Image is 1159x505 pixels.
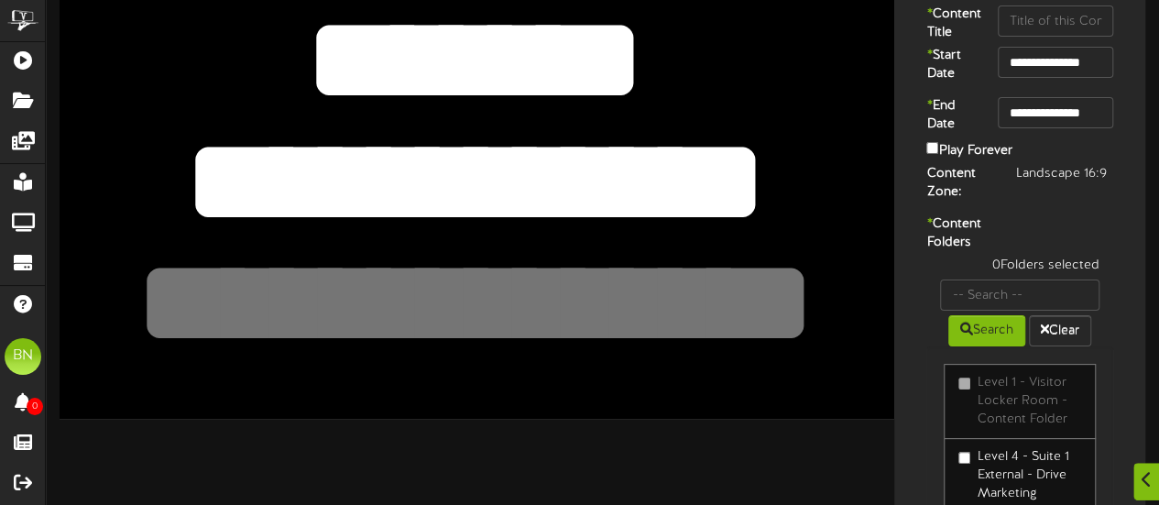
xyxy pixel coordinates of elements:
[913,165,1001,202] label: Content Zone:
[5,338,41,375] div: BN
[998,5,1113,37] input: Title of this Content
[1002,165,1127,183] div: Landscape 16:9
[958,448,1081,503] label: Level 4 - Suite 1 External - Drive Marketing
[913,5,984,42] label: Content Title
[913,215,984,252] label: Content Folders
[948,315,1025,346] button: Search
[926,142,938,154] input: Play Forever
[958,378,970,390] input: Level 1 - Visitor Locker Room - Content Folder
[913,97,984,134] label: End Date
[913,47,984,83] label: Start Date
[958,452,970,464] input: Level 4 - Suite 1 External - Drive Marketing
[1029,315,1091,346] button: Clear
[940,280,1099,311] input: -- Search --
[926,138,1011,160] label: Play Forever
[926,257,1113,280] div: 0 Folders selected
[977,376,1066,426] span: Level 1 - Visitor Locker Room - Content Folder
[27,398,43,415] span: 0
